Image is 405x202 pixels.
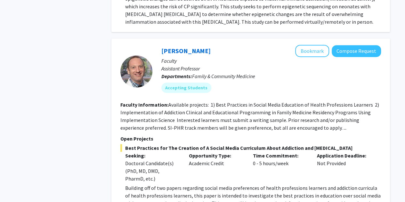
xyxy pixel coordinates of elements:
p: Time Commitment: [253,152,307,159]
p: Open Projects [120,135,381,142]
button: Compose Request to Gregory Jaffe [332,45,381,57]
div: 0 - 5 hours/week [248,152,312,182]
p: Assistant Professor [161,65,381,72]
button: Add Gregory Jaffe to Bookmarks [295,45,329,57]
div: Not Provided [312,152,376,182]
a: [PERSON_NAME] [161,47,211,55]
b: Faculty Information: [120,101,168,108]
p: Faculty [161,57,381,65]
mat-chip: Accepting Students [161,83,211,93]
p: Seeking: [125,152,180,159]
div: Academic Credit [184,152,248,182]
b: Departments: [161,73,192,79]
span: Best Practices for The Creation of A Social Media Curriculum About Addiction and [MEDICAL_DATA] [120,144,381,152]
div: Doctoral Candidate(s) (PhD, MD, DMD, PharmD, etc.) [125,159,180,182]
fg-read-more: Available projects: 1) Best Practices in Social Media Education of Health Professions Learners 2)... [120,101,379,131]
p: Application Deadline: [317,152,371,159]
iframe: Chat [5,173,27,197]
span: Family & Community Medicine [192,73,255,79]
p: Opportunity Type: [189,152,243,159]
